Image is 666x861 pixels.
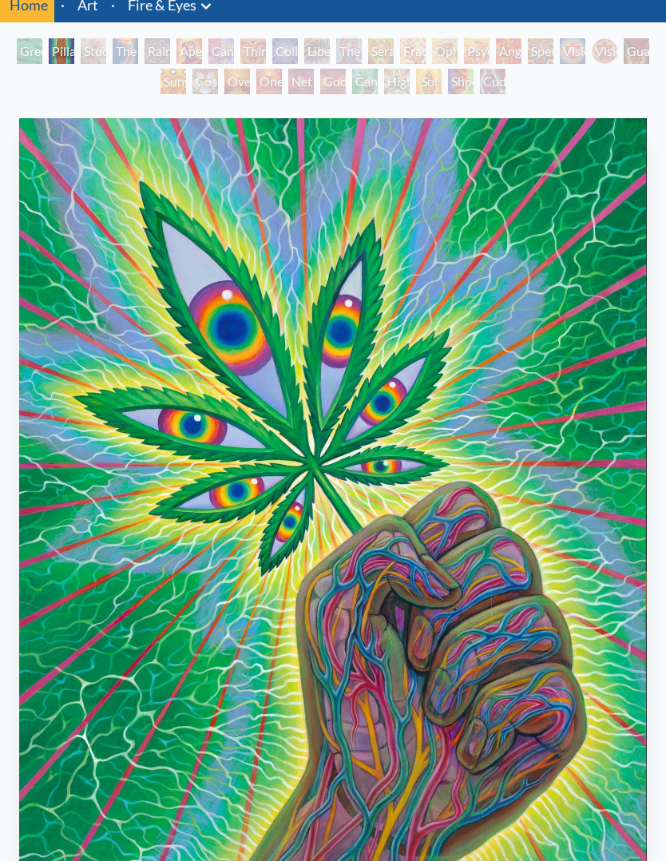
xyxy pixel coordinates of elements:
div: Cannabis Sutra [208,38,234,64]
div: Pillar of Awareness [49,38,74,64]
div: The Seer [336,38,362,64]
div: Oversoul [224,69,250,94]
div: Green Hand [17,38,42,64]
div: Liberation Through Seeing [304,38,330,64]
div: Spectral Lotus [528,38,553,64]
div: Net of Being [288,69,314,94]
div: Angel Skin [496,38,521,64]
div: Aperture [176,38,202,64]
div: Study for the Great Turn [81,38,106,64]
div: Godself [320,69,346,94]
div: Seraphic Transport Docking on the Third Eye [368,38,394,64]
div: Sunyata [161,69,186,94]
div: Cannafist [352,69,378,94]
div: Ophanic Eyelash [432,38,458,64]
div: Collective Vision [272,38,298,64]
div: Fractal Eyes [400,38,426,64]
div: One [256,69,282,94]
div: Shpongled [448,69,474,94]
div: Psychomicrograph of a Fractal Paisley Cherub Feather Tip [464,38,490,64]
div: Vision Crystal Tondo [592,38,617,64]
div: Cuddle [480,69,505,94]
div: Higher Vision [384,69,410,94]
div: Cosmic Elf [192,69,218,94]
div: Guardian of Infinite Vision [624,38,649,64]
div: Sol Invictus [416,69,442,94]
div: The Torch [113,38,138,64]
div: Vision Crystal [560,38,585,64]
div: Third Eye Tears of Joy [240,38,266,64]
div: Rainbow Eye Ripple [145,38,170,64]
